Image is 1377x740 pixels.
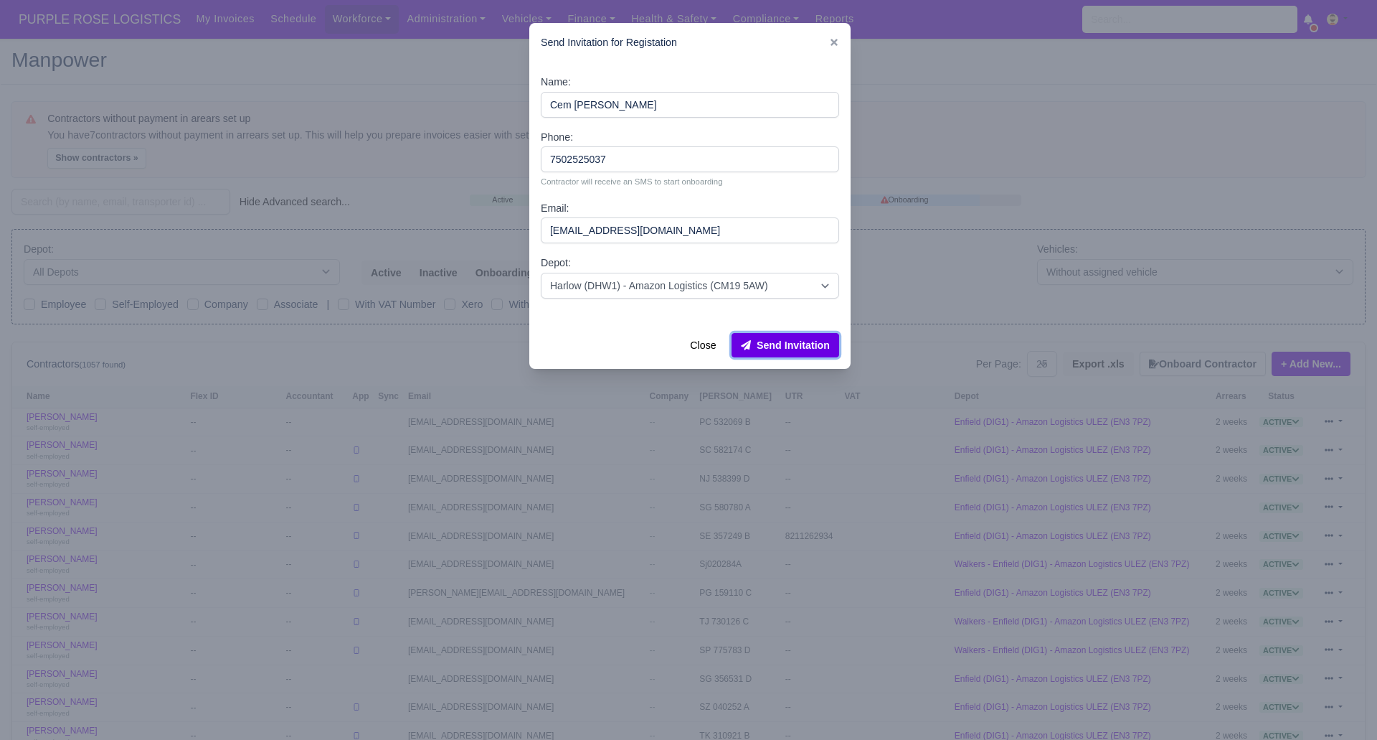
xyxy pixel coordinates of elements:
[541,175,839,188] small: Contractor will receive an SMS to start onboarding
[529,23,851,62] div: Send Invitation for Registation
[732,333,839,357] button: Send Invitation
[681,333,725,357] button: Close
[541,129,573,146] label: Phone:
[1119,573,1377,740] iframe: Chat Widget
[541,74,571,90] label: Name:
[541,200,569,217] label: Email:
[541,255,571,271] label: Depot:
